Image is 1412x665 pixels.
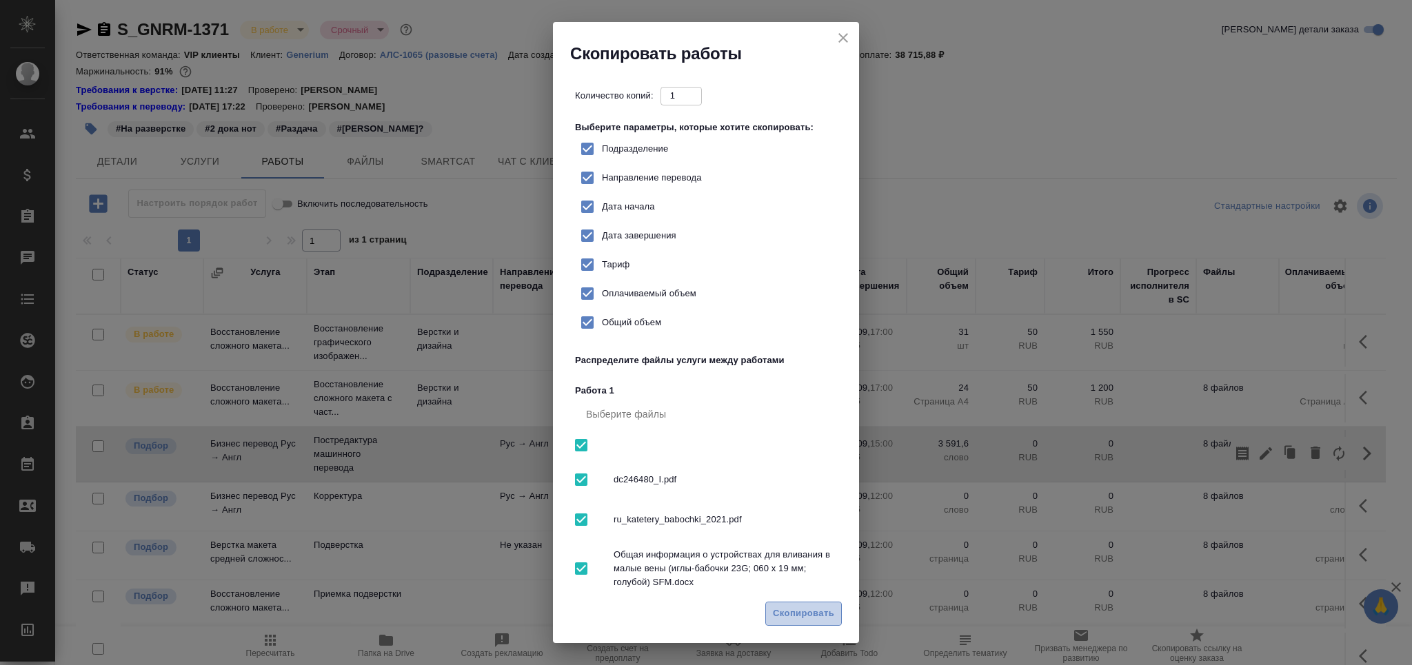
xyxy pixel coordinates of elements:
[575,460,843,500] div: dc246480_I.pdf
[567,505,596,534] span: Выбрать все вложенные папки
[570,43,859,65] h2: Скопировать работы
[614,513,831,526] span: ru_katetery_babochki_2021.pdf
[602,316,661,329] span: Общий объем
[602,200,655,214] span: Дата начала
[833,28,854,48] button: close
[575,121,843,134] p: Выберите параметры, которые хотите скопировать:
[575,384,843,398] p: Работа 1
[575,89,660,103] p: Количество копий:
[614,473,831,487] span: dc246480_I.pdf
[614,548,831,589] span: Общая информация о устройствах для вливания в малые вены (иглы-бабочки 23G; 060 х 19 мм; голубой)...
[602,142,668,156] span: Подразделение
[765,602,842,626] button: Скопировать
[567,465,596,494] span: Выбрать все вложенные папки
[575,354,791,367] p: Распределите файлы услуги между работами
[602,229,676,243] span: Дата завершения
[602,171,702,185] span: Направление перевода
[773,606,834,622] span: Скопировать
[567,554,596,583] span: Выбрать все вложенные папки
[575,540,843,597] div: Общая информация о устройствах для вливания в малые вены (иглы-бабочки 23G; 060 х 19 мм; голубой)...
[575,500,843,540] div: ru_katetery_babochki_2021.pdf
[575,398,843,431] div: Выберите файлы
[602,258,629,272] span: Тариф
[602,287,696,300] span: Оплачиваемый объем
